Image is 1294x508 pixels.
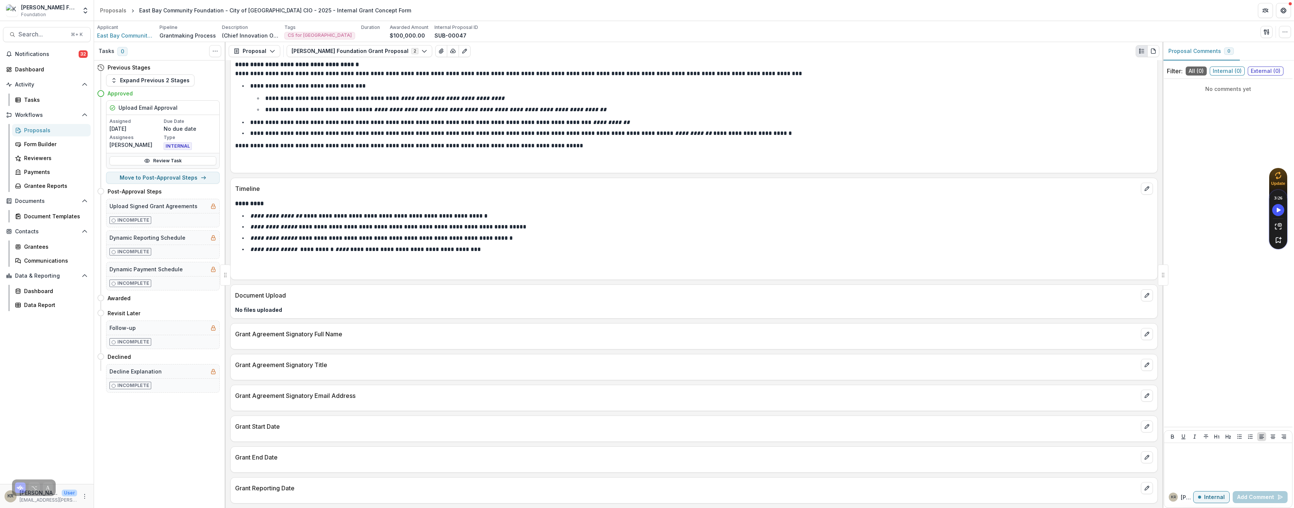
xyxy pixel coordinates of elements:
button: edit [1141,289,1153,301]
img: Kapor Foundation [6,5,18,17]
h5: Decline Explanation [109,367,162,375]
div: Grantee Reports [24,182,85,190]
button: Underline [1179,432,1188,441]
p: No comments yet [1167,85,1289,93]
button: Get Help [1276,3,1291,18]
button: Add Comment [1233,491,1288,503]
button: Open Workflows [3,109,91,121]
a: Dashboard [3,63,91,76]
a: Proposals [12,124,91,136]
p: Assignees [109,134,162,141]
button: edit [1141,451,1153,463]
button: edit [1141,420,1153,432]
p: Grantmaking Process [159,32,216,39]
span: Activity [15,82,79,88]
button: Open entity switcher [80,3,91,18]
p: [PERSON_NAME] [109,141,162,149]
div: Data Report [24,301,85,309]
p: Due Date [164,118,216,125]
div: Dashboard [15,65,85,73]
p: Grant Agreement Signatory Full Name [235,330,1138,339]
h5: Upload Email Approval [118,104,178,112]
p: Grant Start Date [235,422,1138,431]
div: Document Templates [24,212,85,220]
button: Search... [3,27,91,42]
h5: Follow-up [109,324,136,332]
button: More [80,492,89,501]
span: Search... [18,31,66,38]
div: East Bay Community Foundation - City of [GEOGRAPHIC_DATA] CIO - 2025 - Internal Grant Concept Form [139,6,411,14]
h4: Awarded [108,294,131,302]
div: Form Builder [24,140,85,148]
p: [EMAIL_ADDRESS][PERSON_NAME][DOMAIN_NAME] [20,497,77,503]
p: Awarded Amount [390,24,428,31]
p: Timeline [235,184,1138,193]
button: Edit as form [459,45,471,57]
button: edit [1141,183,1153,195]
button: Align Right [1279,432,1288,441]
button: Open Activity [3,79,91,91]
a: Payments [12,166,91,178]
h5: Dynamic Reporting Schedule [109,234,185,242]
button: edit [1141,359,1153,371]
button: edit [1141,328,1153,340]
p: Incomplete [117,339,149,345]
span: Data & Reporting [15,273,79,279]
h4: Declined [108,353,131,361]
p: SUB-00047 [434,32,466,39]
p: Incomplete [117,217,149,224]
div: Grantees [24,243,85,251]
span: Workflows [15,112,79,118]
button: Toggle View Cancelled Tasks [209,45,221,57]
span: 0 [1227,48,1230,54]
p: Document Upload [235,291,1138,300]
p: Grant Reporting Date [235,484,1138,493]
a: Grantee Reports [12,180,91,192]
p: Type [164,134,216,141]
button: Notifications32 [3,48,91,60]
h4: Previous Stages [108,63,150,71]
p: Tags [284,24,296,31]
a: Dashboard [12,285,91,297]
div: Kathia Ramos [8,494,14,499]
button: Proposal [229,45,280,57]
p: Pipeline [159,24,178,31]
span: External ( 0 ) [1248,67,1283,76]
p: (Chief Innovation Officer) [222,32,278,39]
h4: Post-Approval Steps [108,187,162,195]
button: Bold [1168,432,1177,441]
p: [DATE] [109,125,162,133]
span: Contacts [15,228,79,235]
button: edit [1141,390,1153,402]
button: Open Documents [3,195,91,207]
div: Tasks [24,96,85,104]
a: Reviewers [12,152,91,164]
div: ⌘ + K [69,30,84,39]
p: $100,000.00 [390,32,425,39]
p: User [62,490,77,496]
nav: breadcrumb [97,5,414,16]
a: Form Builder [12,138,91,150]
span: East Bay Community Foundation [97,32,153,39]
span: 0 [117,47,128,56]
div: Proposals [24,126,85,134]
button: Move to Post-Approval Steps [106,172,220,184]
div: Proposals [100,6,126,14]
button: Open Contacts [3,225,91,237]
span: 32 [79,50,88,58]
button: Heading 2 [1224,432,1233,441]
span: CS for [GEOGRAPHIC_DATA] [288,33,352,38]
p: Incomplete [117,382,149,389]
p: Description [222,24,248,31]
button: Internal [1193,491,1230,503]
h5: Dynamic Payment Schedule [109,265,183,273]
div: Dashboard [24,287,85,295]
a: Tasks [12,94,91,106]
div: [PERSON_NAME] Foundation [21,3,77,11]
p: Internal [1204,494,1225,500]
p: Assigned [109,118,162,125]
button: View Attached Files [435,45,447,57]
div: Payments [24,168,85,176]
h4: Approved [108,89,133,97]
p: Incomplete [117,280,149,287]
